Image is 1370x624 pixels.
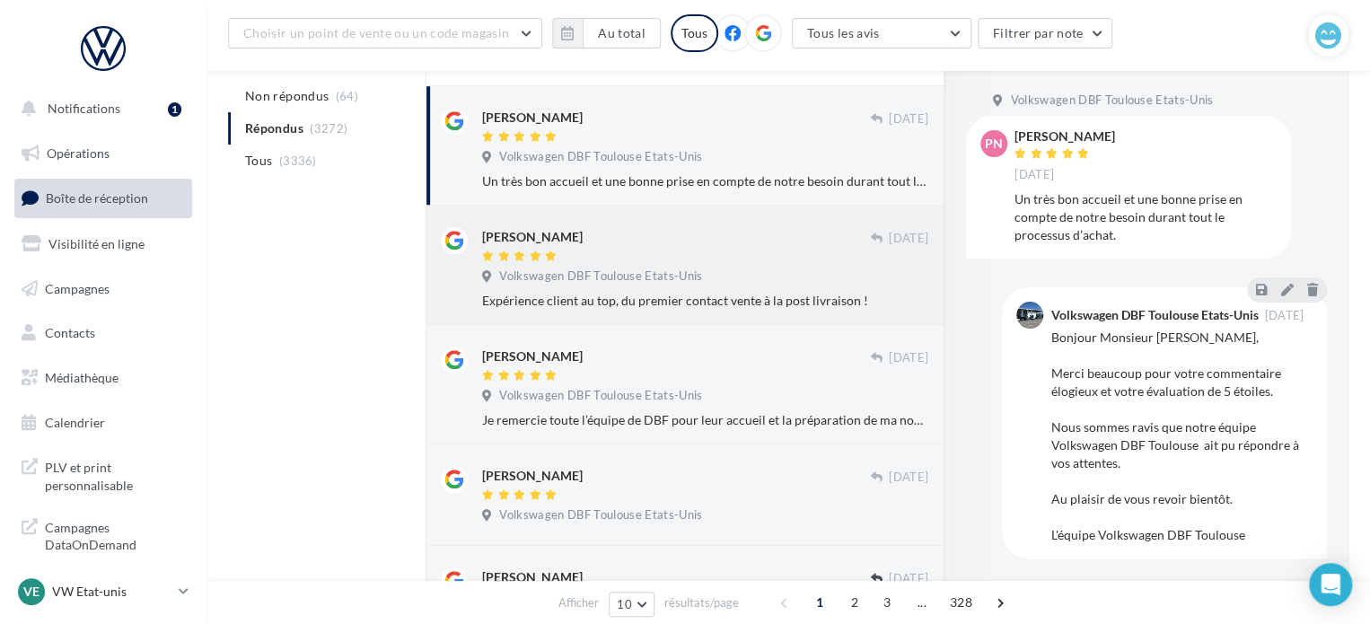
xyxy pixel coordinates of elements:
div: Je remercie toute l’équipe de DBF pour leur accueil et la préparation de ma nouvelle voiture. [482,411,928,429]
div: [PERSON_NAME] [482,568,583,586]
span: Tous les avis [807,25,880,40]
span: Volkswagen DBF Toulouse Etats-Unis [499,149,702,165]
div: [PERSON_NAME] [482,228,583,246]
span: Campagnes [45,280,110,295]
span: Volkswagen DBF Toulouse Etats-Unis [499,388,702,404]
a: Campagnes DataOnDemand [11,508,196,561]
span: [DATE] [1264,310,1304,321]
span: Visibilité en ligne [48,236,145,251]
a: Calendrier [11,404,196,442]
span: ... [908,588,936,617]
div: Expérience client au top, du premier contact vente à la post livraison ! [482,292,928,310]
div: Un très bon accueil et une bonne prise en compte de notre besoin durant tout le processus d’achat. [1014,190,1277,244]
p: VW Etat-unis [52,583,171,601]
div: Open Intercom Messenger [1309,563,1352,606]
span: 10 [617,597,632,611]
div: 1 [168,102,181,117]
span: (64) [336,89,358,103]
span: VE [23,583,40,601]
span: Campagnes DataOnDemand [45,515,185,554]
button: Au total [583,18,661,48]
button: 10 [609,592,654,617]
span: Volkswagen DBF Toulouse Etats-Unis [499,268,702,285]
a: Boîte de réception [11,179,196,217]
div: [PERSON_NAME] [482,467,583,485]
span: Tous [245,152,272,170]
span: Calendrier [45,415,105,430]
span: Boîte de réception [46,190,148,206]
div: [PERSON_NAME] [482,109,583,127]
a: Opérations [11,135,196,172]
div: [PERSON_NAME] [482,347,583,365]
div: Volkswagen DBF Toulouse Etats-Unis [1050,309,1258,321]
span: [DATE] [1014,167,1054,183]
span: [DATE] [889,470,928,486]
span: [DATE] [889,231,928,247]
a: VE VW Etat-unis [14,575,192,609]
span: Volkswagen DBF Toulouse Etats-Unis [499,507,702,523]
a: Contacts [11,314,196,352]
span: Afficher [558,594,599,611]
span: 2 [840,588,869,617]
span: PLV et print personnalisable [45,455,185,494]
button: Au total [552,18,661,48]
span: Contacts [45,325,95,340]
span: Volkswagen DBF Toulouse Etats-Unis [1010,92,1213,109]
span: [DATE] [889,111,928,127]
a: Visibilité en ligne [11,225,196,263]
span: Choisir un point de vente ou un code magasin [243,25,509,40]
button: Tous les avis [792,18,971,48]
span: Opérations [47,145,110,161]
span: Notifications [48,101,120,116]
span: Non répondus [245,87,329,105]
div: Tous [671,14,718,52]
span: Médiathèque [45,370,119,385]
a: Campagnes [11,270,196,308]
button: Notifications 1 [11,90,189,127]
span: 1 [805,588,834,617]
span: PN [985,135,1003,153]
span: (3336) [279,154,317,168]
a: PLV et print personnalisable [11,448,196,501]
span: 3 [873,588,901,617]
span: 328 [943,588,979,617]
button: Filtrer par note [978,18,1113,48]
a: Médiathèque [11,359,196,397]
button: Choisir un point de vente ou un code magasin [228,18,542,48]
div: Bonjour Monsieur [PERSON_NAME], Merci beaucoup pour votre commentaire élogieux et votre évaluatio... [1050,329,1313,544]
span: [DATE] [889,571,928,587]
div: Un très bon accueil et une bonne prise en compte de notre besoin durant tout le processus d’achat. [482,172,928,190]
span: [DATE] [889,350,928,366]
div: [PERSON_NAME] [1014,130,1115,143]
span: résultats/page [664,594,739,611]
